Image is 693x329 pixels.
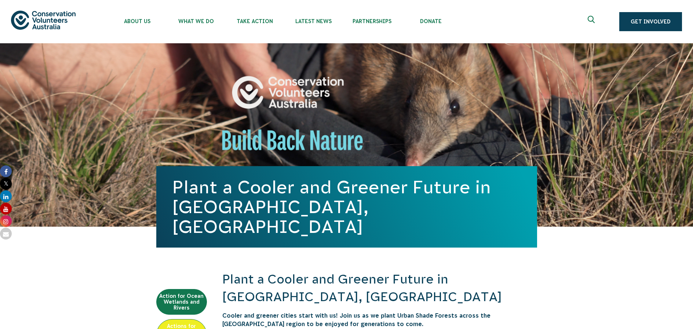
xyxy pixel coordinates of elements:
[583,13,601,30] button: Expand search box Close search box
[167,18,225,24] span: What We Do
[225,18,284,24] span: Take Action
[108,18,167,24] span: About Us
[11,11,76,29] img: logo.svg
[156,289,207,315] a: Action for Ocean Wetlands and Rivers
[619,12,682,31] a: Get Involved
[222,312,490,327] strong: Cooler and greener cities start with us! Join us as we plant Urban Shade Forests across the [GEOG...
[172,177,521,237] h1: Plant a Cooler and Greener Future in [GEOGRAPHIC_DATA], [GEOGRAPHIC_DATA]
[222,271,537,306] h2: Plant a Cooler and Greener Future in [GEOGRAPHIC_DATA], [GEOGRAPHIC_DATA]
[588,16,597,28] span: Expand search box
[284,18,343,24] span: Latest News
[343,18,401,24] span: Partnerships
[401,18,460,24] span: Donate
